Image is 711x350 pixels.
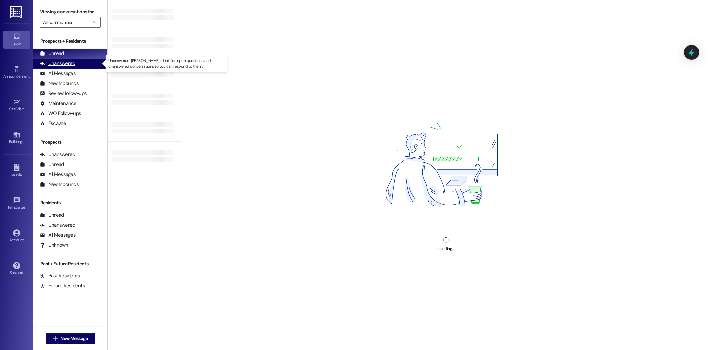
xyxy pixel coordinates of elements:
div: Unanswered [40,151,75,158]
div: Unread [40,212,64,219]
div: All Messages [40,232,76,239]
div: Unanswered [40,222,75,229]
div: Escalate [40,120,66,127]
span: • [24,106,25,110]
div: WO Follow-ups [40,110,81,117]
div: Future Residents [40,282,85,289]
a: Account [3,227,30,245]
div: New Inbounds [40,80,79,87]
div: Residents [33,199,107,206]
div: Past + Future Residents [33,260,107,267]
a: Templates • [3,195,30,213]
a: Leads [3,162,30,180]
a: Buildings [3,129,30,147]
a: Support [3,260,30,278]
input: All communities [43,17,90,28]
div: Unknown [40,242,68,249]
span: • [30,73,31,78]
div: Maintenance [40,100,77,107]
div: Prospects + Residents [33,38,107,45]
span: • [26,204,27,209]
a: Site Visit • [3,96,30,114]
div: Unread [40,50,64,57]
img: ResiDesk Logo [10,6,23,18]
div: Prospects [33,139,107,146]
div: All Messages [40,171,76,178]
i:  [53,336,58,341]
div: All Messages [40,70,76,77]
i:  [93,20,97,25]
a: Inbox [3,31,30,49]
div: New Inbounds [40,181,79,188]
p: Unanswered: [PERSON_NAME] identifies open questions and unanswered conversations so you can respo... [108,58,224,69]
span: New Message [60,335,88,342]
div: Loading... [438,245,453,252]
div: Past Residents [40,272,80,279]
div: Unanswered [40,60,75,67]
button: New Message [46,333,95,344]
div: Review follow-ups [40,90,87,97]
label: Viewing conversations for [40,7,101,17]
div: Unread [40,161,64,168]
